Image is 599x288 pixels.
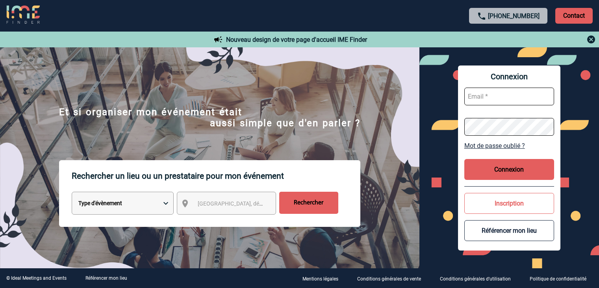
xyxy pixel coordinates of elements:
a: Politique de confidentialité [523,275,599,282]
span: Connexion [464,72,554,81]
p: Conditions générales d'utilisation [440,276,511,282]
p: Conditions générales de vente [357,276,421,282]
div: © Ideal Meetings and Events [6,275,67,281]
a: Conditions générales de vente [351,275,434,282]
a: Mentions légales [296,275,351,282]
p: Contact [555,8,593,24]
input: Rechercher [279,192,338,214]
a: Référencer mon lieu [85,275,127,281]
a: Conditions générales d'utilisation [434,275,523,282]
p: Rechercher un lieu ou un prestataire pour mon événement [72,160,360,192]
span: [GEOGRAPHIC_DATA], département, région... [198,200,307,207]
p: Mentions légales [302,276,338,282]
button: Inscription [464,193,554,214]
p: Politique de confidentialité [530,276,586,282]
button: Connexion [464,159,554,180]
button: Référencer mon lieu [464,220,554,241]
input: Email * [464,88,554,105]
a: Mot de passe oublié ? [464,142,554,150]
a: [PHONE_NUMBER] [488,12,540,20]
img: call-24-px.png [477,11,486,21]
